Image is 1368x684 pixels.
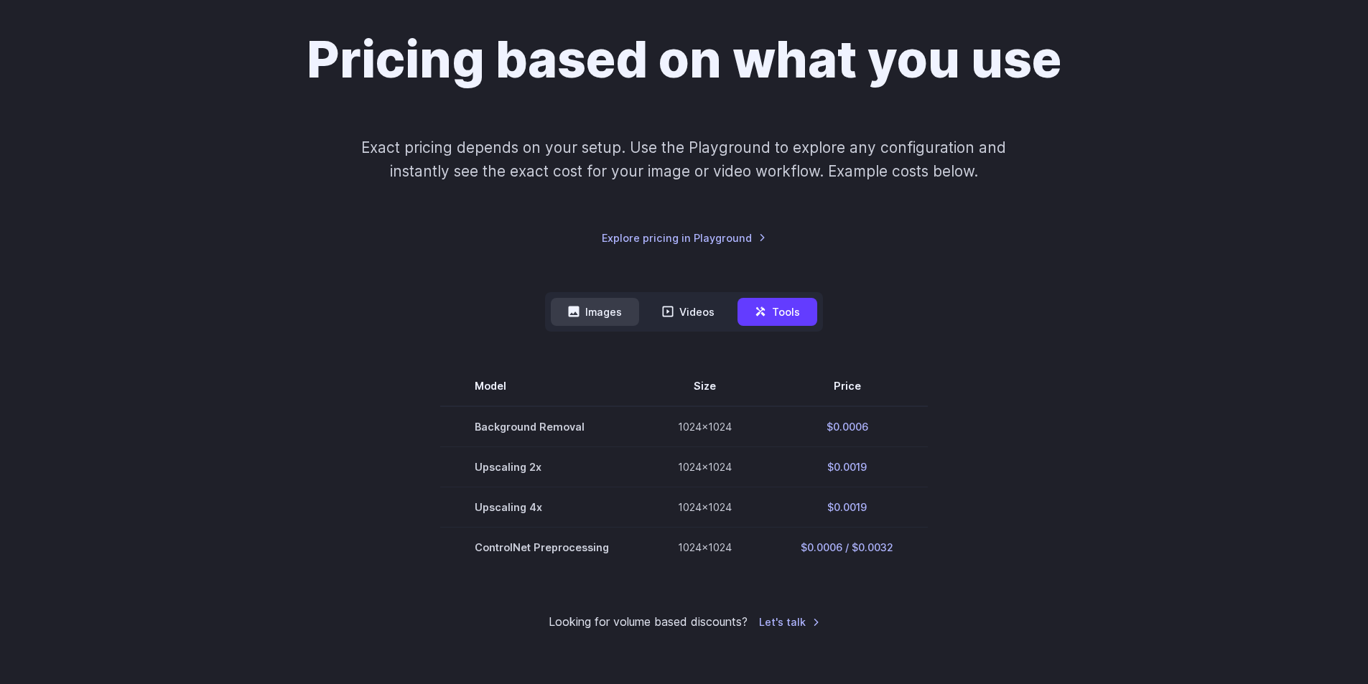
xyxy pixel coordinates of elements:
td: Upscaling 4x [440,487,643,527]
td: 1024x1024 [643,446,766,487]
h1: Pricing based on what you use [307,29,1061,90]
td: ControlNet Preprocessing [440,527,643,567]
th: Size [643,366,766,406]
td: Upscaling 2x [440,446,643,487]
td: $0.0019 [766,487,928,527]
a: Let's talk [759,614,820,630]
td: $0.0006 / $0.0032 [766,527,928,567]
td: 1024x1024 [643,487,766,527]
small: Looking for volume based discounts? [549,613,748,632]
td: $0.0019 [766,446,928,487]
td: $0.0006 [766,406,928,447]
th: Model [440,366,643,406]
th: Price [766,366,928,406]
button: Tools [737,298,817,326]
td: Background Removal [440,406,643,447]
a: Explore pricing in Playground [602,230,766,246]
p: Exact pricing depends on your setup. Use the Playground to explore any configuration and instantl... [334,136,1033,184]
button: Images [551,298,639,326]
td: 1024x1024 [643,406,766,447]
td: 1024x1024 [643,527,766,567]
button: Videos [645,298,732,326]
